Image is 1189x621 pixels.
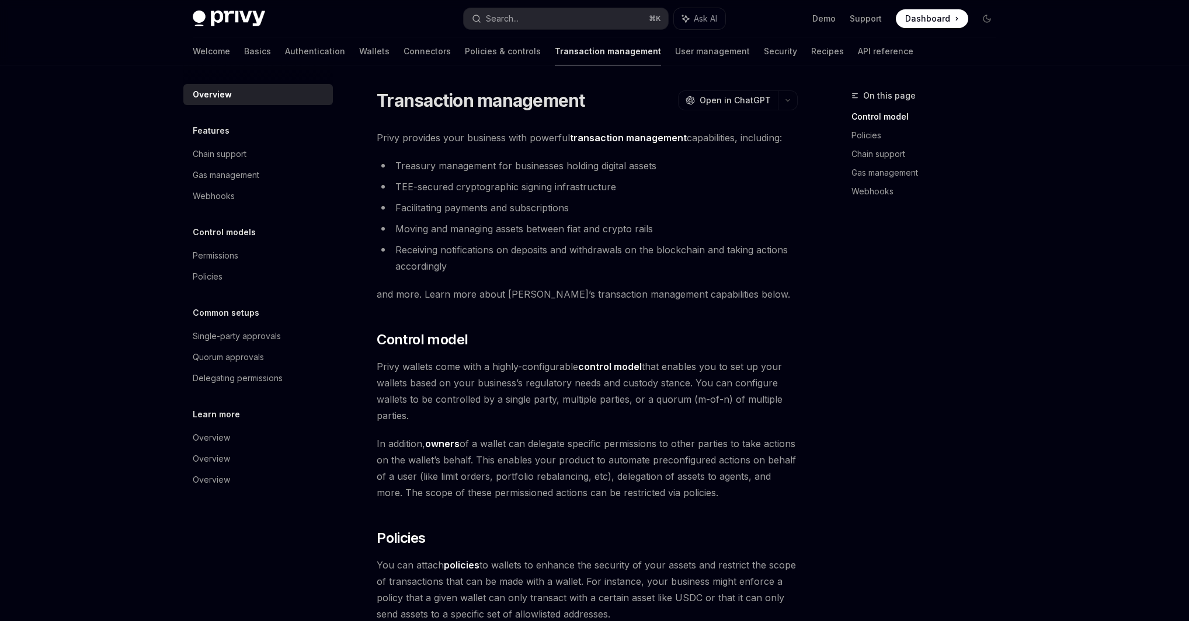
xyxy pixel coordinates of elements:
[377,358,798,424] span: Privy wallets come with a highly-configurable that enables you to set up your wallets based on yo...
[183,469,333,490] a: Overview
[850,13,882,25] a: Support
[193,249,238,263] div: Permissions
[285,37,345,65] a: Authentication
[404,37,451,65] a: Connectors
[851,126,1006,145] a: Policies
[377,221,798,237] li: Moving and managing assets between fiat and crypto rails
[183,347,333,368] a: Quorum approvals
[193,306,259,320] h5: Common setups
[444,559,479,571] a: policies
[377,529,425,547] span: Policies
[193,225,256,239] h5: Control models
[377,158,798,174] li: Treasury management for businesses holding digital assets
[193,371,283,385] div: Delegating permissions
[377,435,798,501] span: In addition, of a wallet can delegate specific permissions to other parties to take actions on th...
[675,37,750,65] a: User management
[193,124,230,138] h5: Features
[193,168,259,182] div: Gas management
[851,182,1006,201] a: Webhooks
[678,90,778,110] button: Open in ChatGPT
[863,89,916,103] span: On this page
[851,107,1006,126] a: Control model
[377,200,798,216] li: Facilitating payments and subscriptions
[578,361,642,373] a: control model
[851,163,1006,182] a: Gas management
[649,14,661,23] span: ⌘ K
[674,8,725,29] button: Ask AI
[978,9,996,28] button: Toggle dark mode
[193,11,265,27] img: dark logo
[811,37,844,65] a: Recipes
[465,37,541,65] a: Policies & controls
[486,12,519,26] div: Search...
[359,37,390,65] a: Wallets
[193,350,264,364] div: Quorum approvals
[193,452,230,466] div: Overview
[858,37,913,65] a: API reference
[377,242,798,274] li: Receiving notifications on deposits and withdrawals on the blockchain and taking actions accordingly
[183,368,333,389] a: Delegating permissions
[555,37,661,65] a: Transaction management
[694,13,717,25] span: Ask AI
[193,147,246,161] div: Chain support
[896,9,968,28] a: Dashboard
[183,144,333,165] a: Chain support
[377,330,468,349] span: Control model
[193,189,235,203] div: Webhooks
[244,37,271,65] a: Basics
[464,8,668,29] button: Search...⌘K
[377,130,798,146] span: Privy provides your business with powerful capabilities, including:
[193,407,240,421] h5: Learn more
[193,88,232,102] div: Overview
[193,270,222,284] div: Policies
[183,186,333,207] a: Webhooks
[377,90,585,111] h1: Transaction management
[193,37,230,65] a: Welcome
[905,13,950,25] span: Dashboard
[183,448,333,469] a: Overview
[851,145,1006,163] a: Chain support
[183,326,333,347] a: Single-party approvals
[193,473,230,487] div: Overview
[764,37,797,65] a: Security
[193,431,230,445] div: Overview
[425,438,460,450] a: owners
[193,329,281,343] div: Single-party approvals
[183,165,333,186] a: Gas management
[183,245,333,266] a: Permissions
[377,286,798,302] span: and more. Learn more about [PERSON_NAME]’s transaction management capabilities below.
[700,95,771,106] span: Open in ChatGPT
[570,132,687,144] strong: transaction management
[183,427,333,448] a: Overview
[812,13,836,25] a: Demo
[183,266,333,287] a: Policies
[377,179,798,195] li: TEE-secured cryptographic signing infrastructure
[183,84,333,105] a: Overview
